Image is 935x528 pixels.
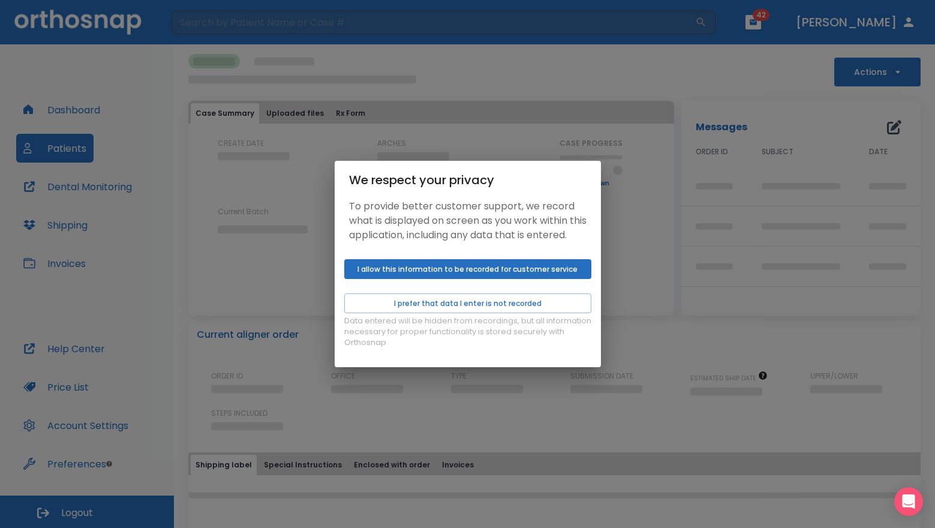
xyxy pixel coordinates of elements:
[344,259,591,279] button: I allow this information to be recorded for customer service
[894,487,923,516] div: Open Intercom Messenger
[344,316,591,348] p: Data entered will be hidden from recordings, but all information necessary for proper functionali...
[349,170,587,190] div: We respect your privacy
[349,199,587,242] p: To provide better customer support, we record what is displayed on screen as you work within this...
[344,293,591,313] button: I prefer that data I enter is not recorded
